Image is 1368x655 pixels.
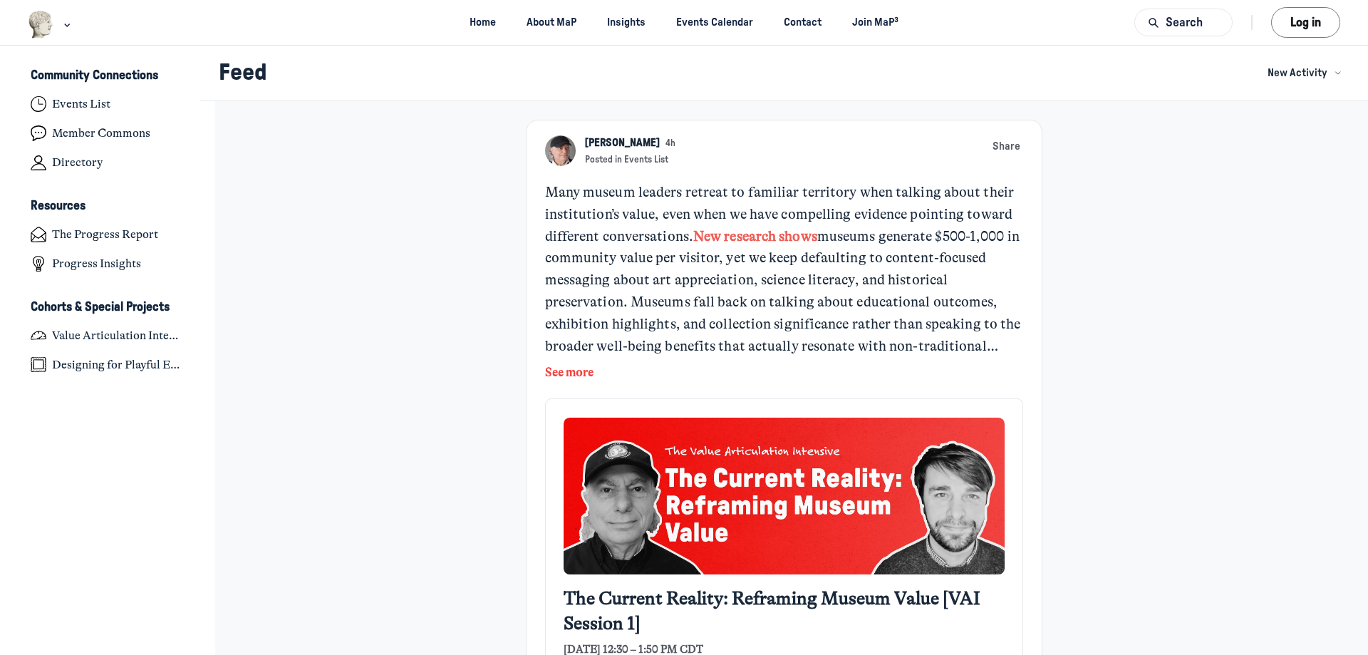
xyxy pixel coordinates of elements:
[545,182,1024,357] div: Many museum leaders retreat to familiar territory when talking about their institution’s value, e...
[1258,59,1349,87] button: New Activity
[19,351,197,378] a: Designing for Playful Engagement
[545,363,594,382] button: See more
[52,227,158,242] h4: The Progress Report
[990,135,1024,157] button: Share
[514,9,589,36] a: About MaP
[31,199,85,214] h3: Resources
[19,150,197,176] a: Directory
[595,9,658,36] a: Insights
[52,358,185,372] h4: Designing for Playful Engagement
[31,300,170,315] h3: Cohorts & Special Projects
[28,11,54,38] img: Museums as Progress logo
[52,257,141,271] h4: Progress Insights
[665,138,675,150] a: 4h
[52,155,103,170] h4: Directory
[993,139,1020,155] span: Share
[840,9,911,36] a: Join MaP³
[1268,66,1327,81] span: New Activity
[219,59,1246,87] h1: Feed
[31,68,158,83] h3: Community Connections
[200,46,1368,101] header: Page Header
[457,9,508,36] a: Home
[19,322,197,349] a: Value Articulation Intensive (Cultural Leadership Lab)
[693,228,817,244] a: New research shows
[19,120,197,147] a: Member Commons
[585,135,676,166] button: View John H Falk profile4hPosted in Events List
[664,9,766,36] a: Events Calendar
[1134,9,1233,36] button: Search
[52,97,110,111] h4: Events List
[19,195,197,219] button: ResourcesCollapse space
[19,222,197,248] a: The Progress Report
[564,418,1004,575] img: post cover image
[19,251,197,277] a: Progress Insights
[28,9,74,40] button: Museums as Progress logo
[52,126,150,140] h4: Member Commons
[564,587,1004,636] a: The Current Reality: Reframing Museum Value [VAI Session 1]
[19,64,197,88] button: Community ConnectionsCollapse space
[52,329,185,343] h4: Value Articulation Intensive (Cultural Leadership Lab)
[585,154,668,166] button: Posted in Events List
[19,91,197,118] a: Events List
[772,9,834,36] a: Contact
[1271,7,1340,38] button: Log in
[545,135,576,166] a: View John H Falk profile
[19,295,197,319] button: Cohorts & Special ProjectsCollapse space
[585,135,660,151] a: View John H Falk profile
